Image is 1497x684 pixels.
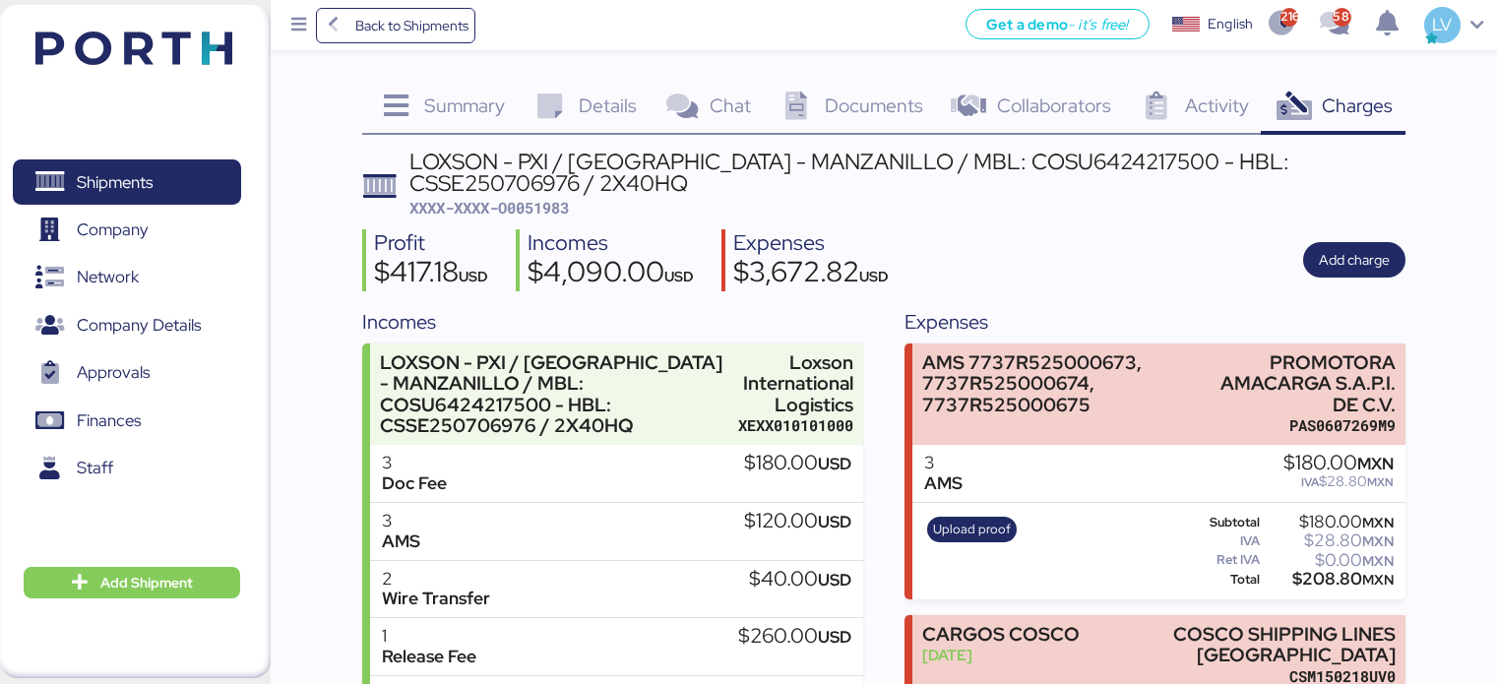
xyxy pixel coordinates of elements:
span: USD [459,267,488,285]
div: 2 [382,569,490,590]
div: Incomes [362,307,862,337]
span: Details [579,93,637,118]
div: Ret IVA [1181,553,1260,567]
span: USD [818,569,851,591]
span: MXN [1362,552,1394,570]
div: Wire Transfer [382,589,490,609]
div: PAS0607269M9 [1212,415,1396,436]
span: Summary [424,93,505,118]
span: Finances [77,406,141,435]
div: Expenses [904,307,1404,337]
div: $28.80 [1264,533,1394,548]
div: Profit [374,229,488,258]
a: Company Details [13,303,241,348]
div: $0.00 [1264,553,1394,568]
a: Finances [13,399,241,444]
div: $180.00 [1264,515,1394,529]
div: Incomes [528,229,694,258]
span: XXXX-XXXX-O0051983 [409,198,569,218]
div: $40.00 [749,569,851,591]
a: Shipments [13,159,241,205]
div: Release Fee [382,647,476,667]
div: $260.00 [738,626,851,648]
div: $3,672.82 [733,258,889,291]
div: 3 [382,453,447,473]
div: LOXSON - PXI / [GEOGRAPHIC_DATA] - MANZANILLO / MBL: COSU6424217500 - HBL: CSSE250706976 / 2X40HQ [409,151,1404,195]
span: USD [859,267,889,285]
div: $180.00 [1283,453,1394,474]
div: AMS 7737R525000673, 7737R525000674, 7737R525000675 [922,352,1203,414]
a: Back to Shipments [316,8,476,43]
span: Collaborators [997,93,1111,118]
div: $120.00 [744,511,851,532]
button: Upload proof [927,517,1018,542]
div: AMS [382,531,420,552]
div: 3 [382,511,420,531]
a: Approvals [13,350,241,396]
a: Company [13,208,241,253]
a: Staff [13,446,241,491]
span: Approvals [77,358,150,387]
span: LV [1432,12,1452,37]
button: Add charge [1303,242,1405,278]
div: 3 [924,453,963,473]
div: $180.00 [744,453,851,474]
span: Add Shipment [100,571,193,594]
span: Charges [1322,93,1393,118]
span: MXN [1362,514,1394,531]
span: IVA [1301,474,1319,490]
div: XEXX010101000 [738,415,853,436]
button: Menu [282,9,316,42]
span: USD [818,511,851,532]
span: USD [818,453,851,474]
a: Network [13,255,241,300]
span: MXN [1362,532,1394,550]
div: $208.80 [1264,572,1394,587]
div: LOXSON - PXI / [GEOGRAPHIC_DATA] - MANZANILLO / MBL: COSU6424217500 - HBL: CSSE250706976 / 2X40HQ [380,352,729,436]
span: Documents [825,93,923,118]
span: Chat [710,93,751,118]
div: 1 [382,626,476,647]
span: USD [664,267,694,285]
span: Company Details [77,311,201,340]
div: COSCO SHIPPING LINES [GEOGRAPHIC_DATA] [1111,624,1396,665]
span: MXN [1362,571,1394,589]
span: Upload proof [933,519,1011,540]
span: Add charge [1319,248,1390,272]
div: Expenses [733,229,889,258]
div: Loxson International Logistics [738,352,853,414]
span: Back to Shipments [355,14,468,37]
div: Total [1181,573,1260,587]
div: $28.80 [1283,474,1394,489]
div: PROMOTORA AMACARGA S.A.P.I. DE C.V. [1212,352,1396,414]
div: $4,090.00 [528,258,694,291]
span: USD [818,626,851,648]
span: MXN [1367,474,1394,490]
div: Subtotal [1181,516,1260,529]
div: AMS [924,473,963,494]
span: Activity [1185,93,1249,118]
div: [DATE] [922,645,1080,665]
div: CARGOS COSCO [922,624,1080,645]
span: Network [77,263,139,291]
span: MXN [1357,453,1394,474]
span: Company [77,216,149,244]
div: $417.18 [374,258,488,291]
div: IVA [1181,534,1260,548]
div: Doc Fee [382,473,447,494]
button: Add Shipment [24,567,240,598]
span: Staff [77,454,113,482]
span: Shipments [77,168,153,197]
div: English [1208,14,1253,34]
